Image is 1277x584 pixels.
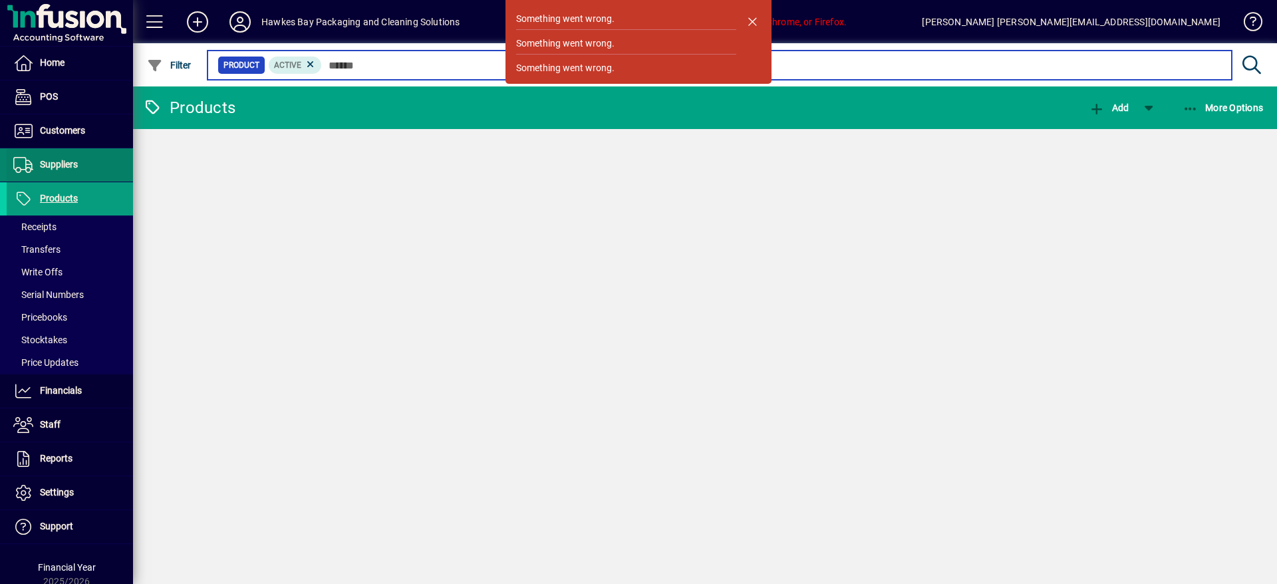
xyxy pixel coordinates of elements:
[7,351,133,374] a: Price Updates
[13,289,84,300] span: Serial Numbers
[176,10,219,34] button: Add
[274,61,301,70] span: Active
[922,11,1220,33] div: [PERSON_NAME] [PERSON_NAME][EMAIL_ADDRESS][DOMAIN_NAME]
[7,306,133,329] a: Pricebooks
[7,408,133,442] a: Staff
[40,57,65,68] span: Home
[7,148,133,182] a: Suppliers
[40,193,78,204] span: Products
[1179,96,1267,120] button: More Options
[7,442,133,476] a: Reports
[13,221,57,232] span: Receipts
[7,261,133,283] a: Write Offs
[219,10,261,34] button: Profile
[7,216,133,238] a: Receipts
[13,357,78,368] span: Price Updates
[13,312,67,323] span: Pricebooks
[1085,96,1132,120] button: Add
[143,97,235,118] div: Products
[40,159,78,170] span: Suppliers
[147,60,192,71] span: Filter
[7,80,133,114] a: POS
[38,562,96,573] span: Financial Year
[40,419,61,430] span: Staff
[7,476,133,510] a: Settings
[7,238,133,261] a: Transfers
[7,374,133,408] a: Financials
[13,267,63,277] span: Write Offs
[7,114,133,148] a: Customers
[1089,102,1129,113] span: Add
[40,453,72,464] span: Reports
[40,125,85,136] span: Customers
[1234,3,1260,46] a: Knowledge Base
[269,57,322,74] mat-chip: Activation Status: Active
[7,510,133,543] a: Support
[40,487,74,498] span: Settings
[7,47,133,80] a: Home
[40,385,82,396] span: Financials
[261,11,460,33] div: Hawkes Bay Packaging and Cleaning Solutions
[13,244,61,255] span: Transfers
[7,329,133,351] a: Stocktakes
[1183,102,1264,113] span: More Options
[7,283,133,306] a: Serial Numbers
[144,53,195,77] button: Filter
[40,91,58,102] span: POS
[13,335,67,345] span: Stocktakes
[40,521,73,531] span: Support
[223,59,259,72] span: Product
